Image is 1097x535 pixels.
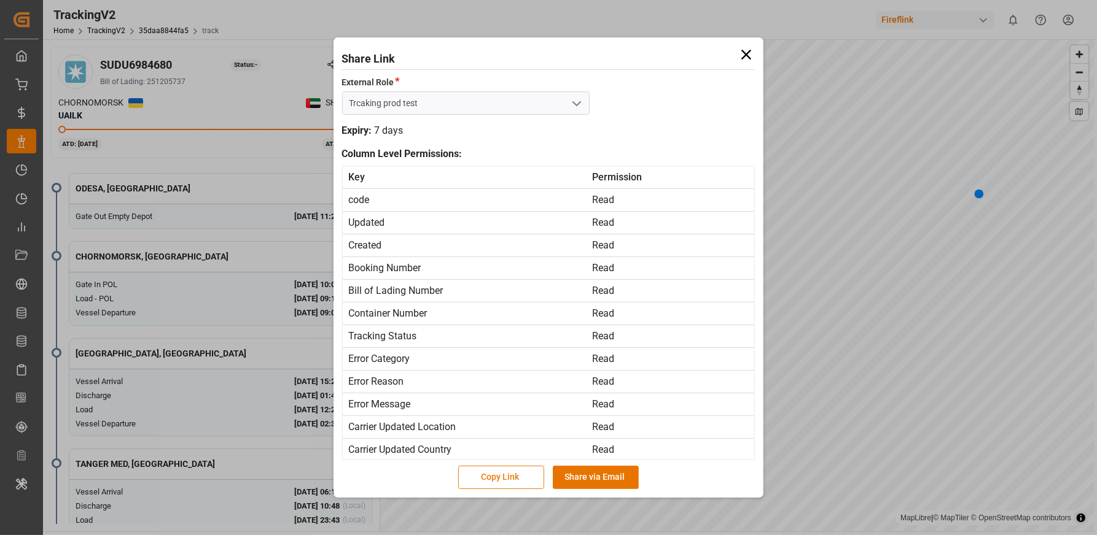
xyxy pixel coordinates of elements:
[349,238,593,253] div: Created
[592,352,754,366] div: Read
[349,283,593,298] div: Bill of Lading Number
[349,397,593,412] div: Error Message
[349,170,593,185] div: Key
[592,215,754,230] div: Read
[567,94,585,113] button: open menu
[349,442,593,457] div: Carrier Updated Country
[592,306,754,321] div: Read
[592,193,754,207] div: Read
[349,329,593,344] div: Tracking Status
[592,283,754,298] div: Read
[592,442,754,457] div: Read
[458,466,544,489] button: Copy Link
[349,420,593,434] div: Carrier Updated Location
[592,238,754,253] div: Read
[349,352,593,366] div: Error Category
[349,374,593,389] div: Error Reason
[349,306,593,321] div: Container Number
[372,123,404,138] div: 7 days
[342,91,590,115] input: Type to search/select
[342,123,372,138] div: Expiry:
[342,46,755,67] h1: Share Link
[592,261,754,275] div: Read
[592,420,754,434] div: Read
[349,193,593,207] div: code
[553,466,639,489] button: Share via Email
[342,74,400,90] label: External Role
[592,374,754,389] div: Read
[349,261,593,275] div: Booking Number
[592,329,754,344] div: Read
[349,215,593,230] div: Updated
[592,397,754,412] div: Read
[342,147,463,161] span: Column Level Permissions:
